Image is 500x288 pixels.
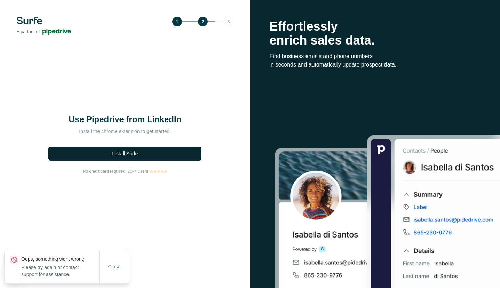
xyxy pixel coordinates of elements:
[270,52,481,61] p: Find business emails and phone numbers
[21,256,99,263] p: Oops, something went wrong
[103,260,126,273] button: Close
[172,17,233,26] img: Step 2
[55,128,195,135] p: Install the chrome extension to get started.
[17,17,71,35] img: Surfe's logo
[270,20,481,33] p: Effortlessly
[112,150,138,157] span: Install Surfe
[270,61,481,69] p: in seconds and automatically update prospect data.
[21,264,99,278] p: Please try again or contact support for assistance.
[83,168,148,174] span: No credit card required. 20k+ users
[270,33,481,47] p: enrich sales data.
[108,263,121,270] span: Close
[55,114,195,125] h1: Use Pipedrive from LinkedIn
[275,134,500,288] img: Surfe Stock Photo - Selling good vibes
[48,147,201,161] button: Install Surfe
